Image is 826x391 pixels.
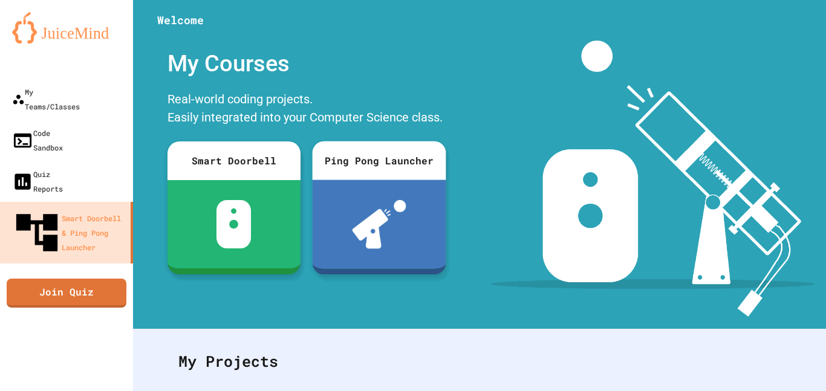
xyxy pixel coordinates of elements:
[12,126,63,155] div: Code Sandbox
[490,40,815,317] img: banner-image-my-projects.png
[216,200,251,248] img: sdb-white.svg
[161,87,452,132] div: Real-world coding projects. Easily integrated into your Computer Science class.
[167,141,301,180] div: Smart Doorbell
[12,85,80,114] div: My Teams/Classes
[12,167,63,196] div: Quiz Reports
[12,12,121,44] img: logo-orange.svg
[352,200,406,248] img: ppl-with-ball.png
[312,141,446,179] div: Ping Pong Launcher
[12,208,126,257] div: Smart Doorbell & Ping Pong Launcher
[161,40,452,87] div: My Courses
[7,279,126,308] a: Join Quiz
[166,338,793,385] div: My Projects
